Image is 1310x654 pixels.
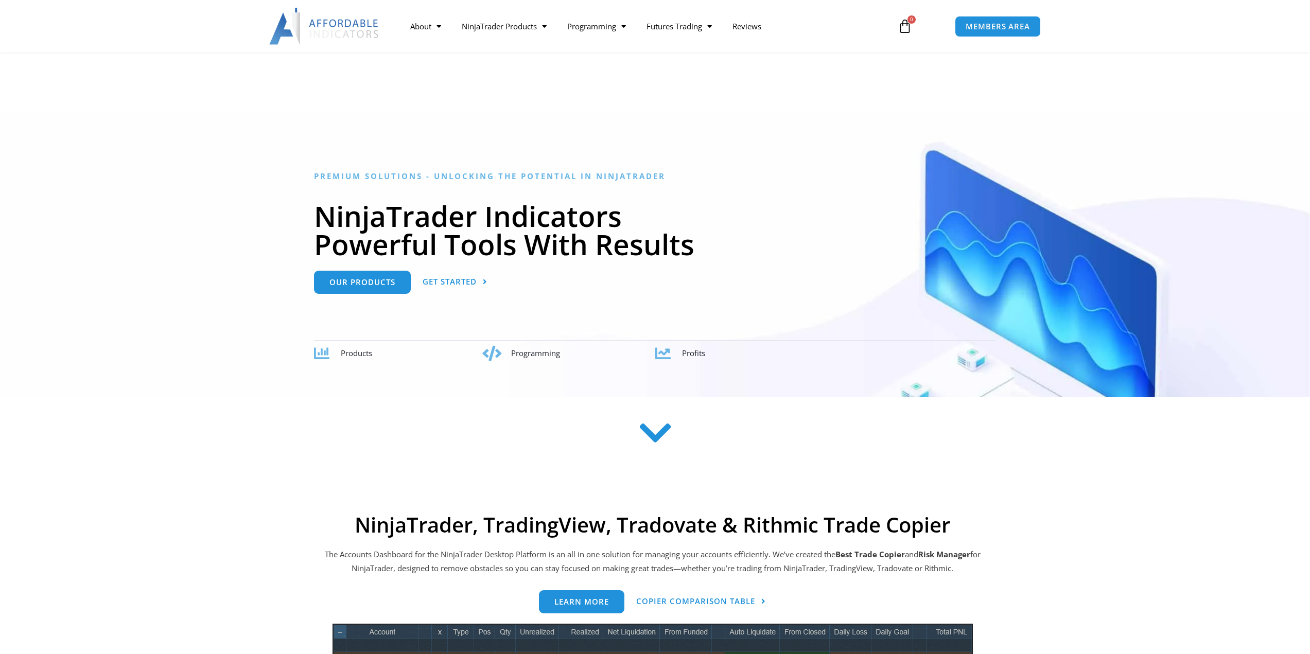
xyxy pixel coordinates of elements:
[955,16,1041,37] a: MEMBERS AREA
[341,348,372,358] span: Products
[554,598,609,606] span: Learn more
[907,15,916,24] span: 0
[323,512,982,537] h2: NinjaTrader, TradingView, Tradovate & Rithmic Trade Copier
[682,348,705,358] span: Profits
[314,271,411,294] a: Our Products
[269,8,380,45] img: LogoAI | Affordable Indicators – NinjaTrader
[511,348,560,358] span: Programming
[423,278,477,286] span: Get Started
[400,14,451,38] a: About
[323,547,982,576] p: The Accounts Dashboard for the NinjaTrader Desktop Platform is an all in one solution for managin...
[918,549,970,559] strong: Risk Manager
[636,590,766,613] a: Copier Comparison Table
[966,23,1030,30] span: MEMBERS AREA
[400,14,886,38] nav: Menu
[329,278,395,286] span: Our Products
[835,549,905,559] b: Best Trade Copier
[539,590,624,613] a: Learn more
[636,597,755,605] span: Copier Comparison Table
[314,202,996,258] h1: NinjaTrader Indicators Powerful Tools With Results
[722,14,772,38] a: Reviews
[423,271,487,294] a: Get Started
[314,171,996,181] h6: Premium Solutions - Unlocking the Potential in NinjaTrader
[557,14,636,38] a: Programming
[882,11,928,41] a: 0
[636,14,722,38] a: Futures Trading
[451,14,557,38] a: NinjaTrader Products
